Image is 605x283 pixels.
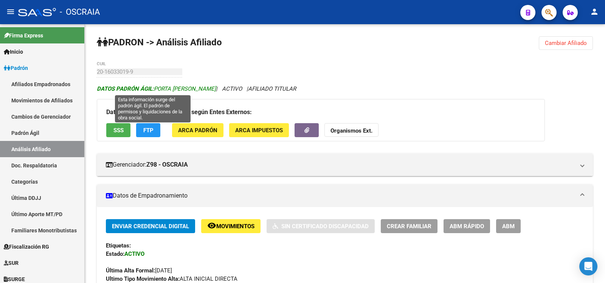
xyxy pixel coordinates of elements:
strong: Etiquetas: [106,242,131,249]
span: Padrón [4,64,28,72]
strong: Z98 - OSCRAIA [146,161,188,169]
mat-panel-title: Datos de Empadronamiento [106,192,575,200]
mat-icon: person [590,7,599,16]
i: | ACTIVO | [97,85,296,92]
span: ABM Rápido [450,223,484,230]
h3: Datos Personales y Afiliatorios según Entes Externos: [106,107,535,118]
mat-expansion-panel-header: Datos de Empadronamiento [97,184,593,207]
button: SSS [106,123,130,137]
strong: Última Alta Formal: [106,267,155,274]
button: ABM [496,219,521,233]
button: ABM Rápido [444,219,490,233]
div: Open Intercom Messenger [579,257,597,275]
strong: ACTIVO [124,251,144,257]
span: Crear Familiar [387,223,431,230]
span: FTP [143,127,154,134]
strong: Estado: [106,251,124,257]
span: SUR [4,259,19,267]
span: Firma Express [4,31,43,40]
button: FTP [136,123,160,137]
span: SSS [113,127,124,134]
span: ARCA Padrón [178,127,217,134]
strong: DATOS PADRÓN ÁGIL: [97,85,154,92]
button: Cambiar Afiliado [539,36,593,50]
mat-icon: remove_red_eye [207,221,216,230]
span: Fiscalización RG [4,243,49,251]
span: ABM [502,223,515,230]
button: Enviar Credencial Digital [106,219,195,233]
span: PORTA [PERSON_NAME] [97,85,216,92]
span: ALTA INICIAL DIRECTA [106,275,237,282]
mat-expansion-panel-header: Gerenciador:Z98 - OSCRAIA [97,153,593,176]
mat-panel-title: Gerenciador: [106,161,575,169]
span: AFILIADO TITULAR [248,85,296,92]
button: Crear Familiar [381,219,437,233]
strong: PADRON -> Análisis Afiliado [97,37,222,48]
button: Sin Certificado Discapacidad [267,219,375,233]
span: - OSCRAIA [60,4,100,20]
button: ARCA Padrón [172,123,223,137]
button: Organismos Ext. [324,123,379,137]
span: [DATE] [106,267,172,274]
span: Sin Certificado Discapacidad [281,223,369,230]
span: Inicio [4,48,23,56]
button: Movimientos [201,219,261,233]
span: Movimientos [216,223,254,230]
strong: Organismos Ext. [330,127,372,134]
span: Cambiar Afiliado [545,40,587,46]
span: Enviar Credencial Digital [112,223,189,230]
mat-icon: menu [6,7,15,16]
button: ARCA Impuestos [229,123,289,137]
strong: Ultimo Tipo Movimiento Alta: [106,275,180,282]
span: ARCA Impuestos [235,127,283,134]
